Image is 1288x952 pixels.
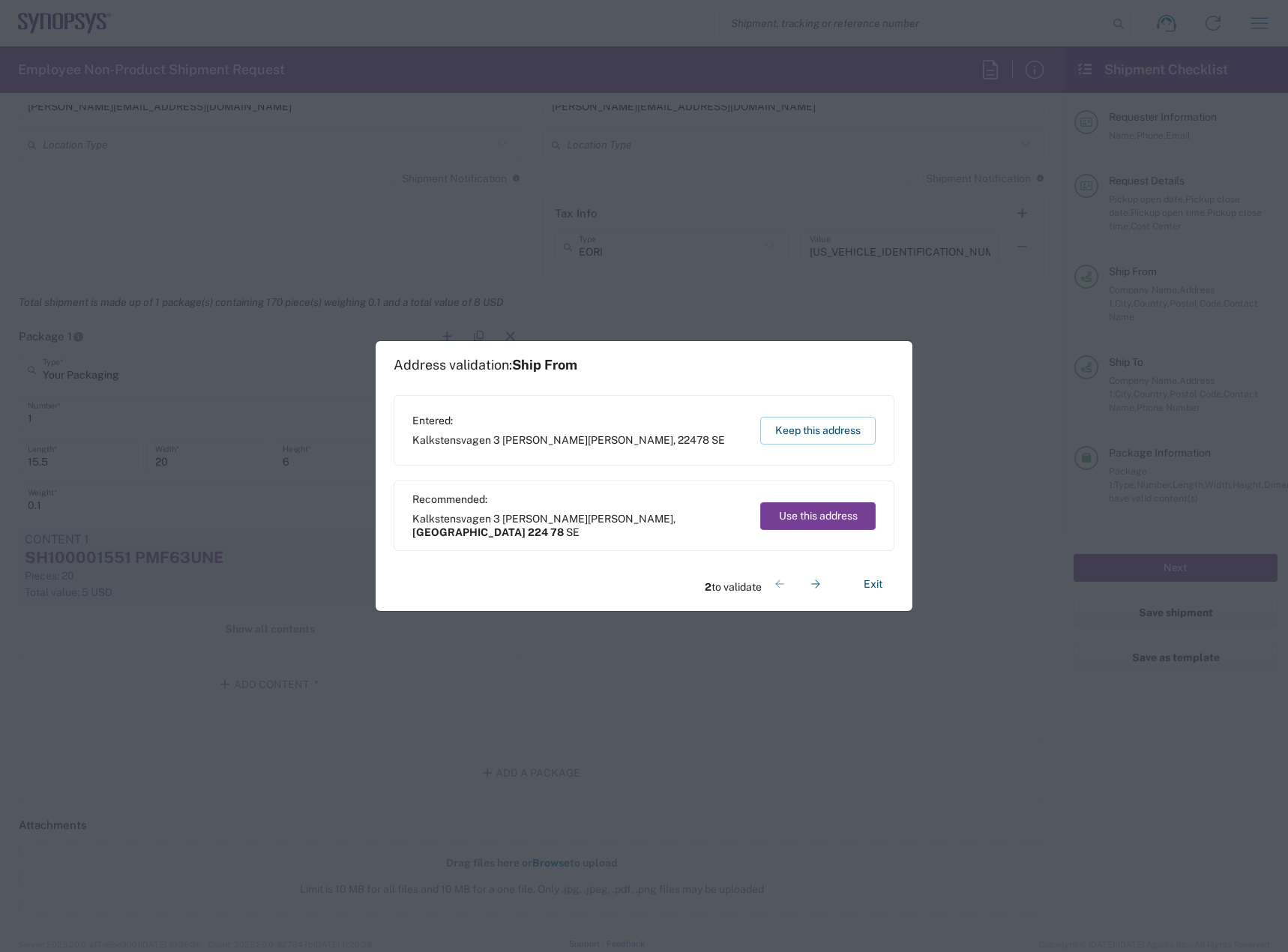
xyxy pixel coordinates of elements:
[705,566,834,602] div: to validate
[705,581,711,593] span: 2
[412,492,746,506] span: Recommended:
[394,357,577,373] h1: Address validation:
[412,414,725,427] span: Entered:
[852,571,894,597] button: Exit
[512,357,577,373] span: Ship From
[588,434,673,446] span: [PERSON_NAME]
[412,433,725,447] span: Kalkstensvagen 3 [PERSON_NAME] ,
[528,526,564,538] span: 224 78
[678,434,709,446] span: 22478
[588,513,673,525] span: [PERSON_NAME]
[412,526,526,538] span: [GEOGRAPHIC_DATA]
[711,434,725,446] span: SE
[760,417,876,445] button: Keep this address
[412,512,746,539] span: Kalkstensvagen 3 [PERSON_NAME] ,
[566,526,580,538] span: SE
[760,502,876,530] button: Use this address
